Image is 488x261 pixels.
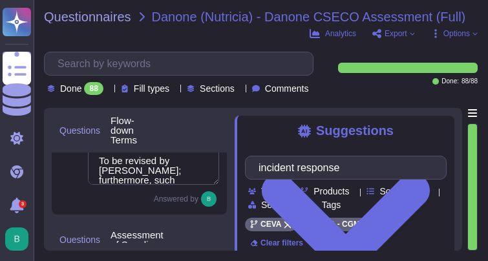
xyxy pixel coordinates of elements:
[325,30,356,37] span: Analytics
[3,225,37,253] button: user
[310,28,356,39] button: Analytics
[385,30,407,37] span: Export
[84,82,103,95] div: 88
[134,84,169,93] span: Fill types
[5,227,28,251] img: user
[19,200,27,208] div: 3
[252,156,433,179] input: Search by keywords
[44,10,131,23] span: Questionnaires
[461,78,478,85] span: 88 / 88
[59,235,100,244] span: Questions
[443,30,470,37] span: Options
[59,126,100,135] span: Questions
[265,84,309,93] span: Comments
[111,230,164,249] span: Assessment of Suppliers
[441,78,459,85] span: Done:
[200,84,235,93] span: Sections
[152,10,466,23] span: Danone (Nutricia) - Danone CSECO Assessment (Full)
[60,84,81,93] span: Done
[51,52,313,75] input: Search by keywords
[201,191,217,207] img: user
[154,195,198,203] span: Answered by
[111,116,137,145] span: Flow-down Terms
[88,145,219,185] textarea: To be revised by [PERSON_NAME]; furthermore, such evidence may prove difficult to provide for con...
